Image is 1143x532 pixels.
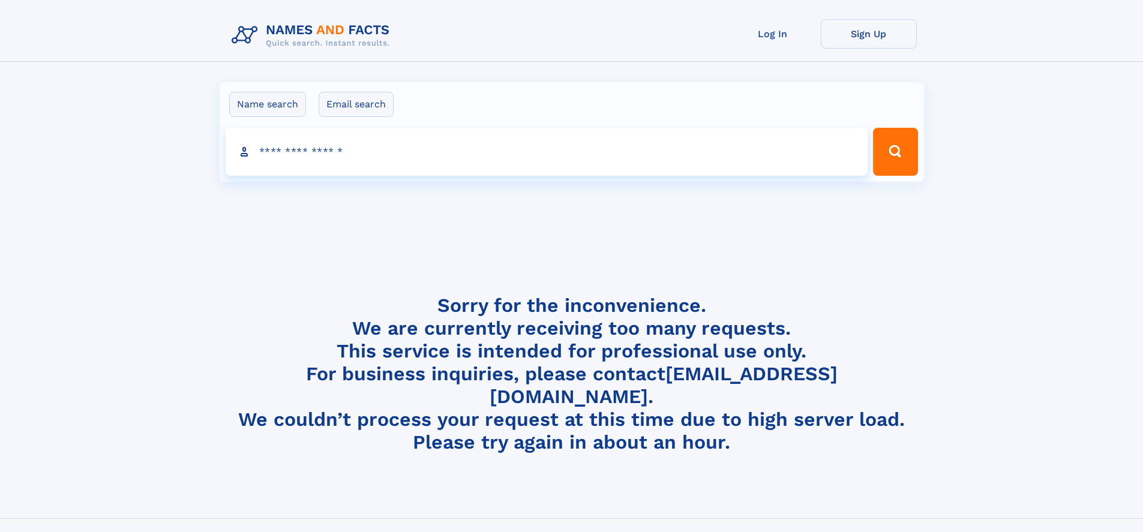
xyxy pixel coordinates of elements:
[319,92,394,117] label: Email search
[226,128,868,176] input: search input
[490,362,838,408] a: [EMAIL_ADDRESS][DOMAIN_NAME]
[229,92,306,117] label: Name search
[227,294,917,454] h4: Sorry for the inconvenience. We are currently receiving too many requests. This service is intend...
[725,19,821,49] a: Log In
[821,19,917,49] a: Sign Up
[227,19,400,52] img: Logo Names and Facts
[873,128,917,176] button: Search Button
